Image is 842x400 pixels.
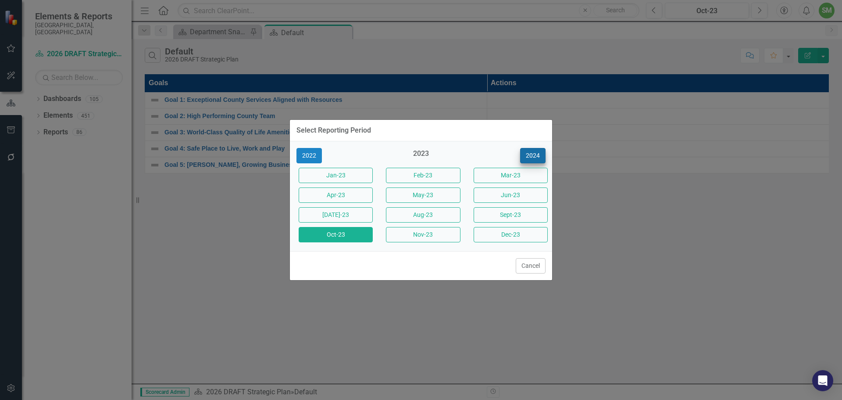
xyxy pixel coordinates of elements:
[296,126,371,134] div: Select Reporting Period
[474,227,548,242] button: Dec-23
[516,258,546,274] button: Cancel
[386,207,460,223] button: Aug-23
[386,187,460,203] button: May-23
[296,148,322,163] button: 2022
[386,168,460,183] button: Feb-23
[812,370,833,391] div: Open Intercom Messenger
[299,187,373,203] button: Apr-23
[474,187,548,203] button: Jun-23
[384,149,458,163] div: 2023
[386,227,460,242] button: Nov-23
[520,148,546,163] button: 2024
[299,168,373,183] button: Jan-23
[299,227,373,242] button: Oct-23
[299,207,373,223] button: [DATE]-23
[474,168,548,183] button: Mar-23
[474,207,548,223] button: Sept-23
